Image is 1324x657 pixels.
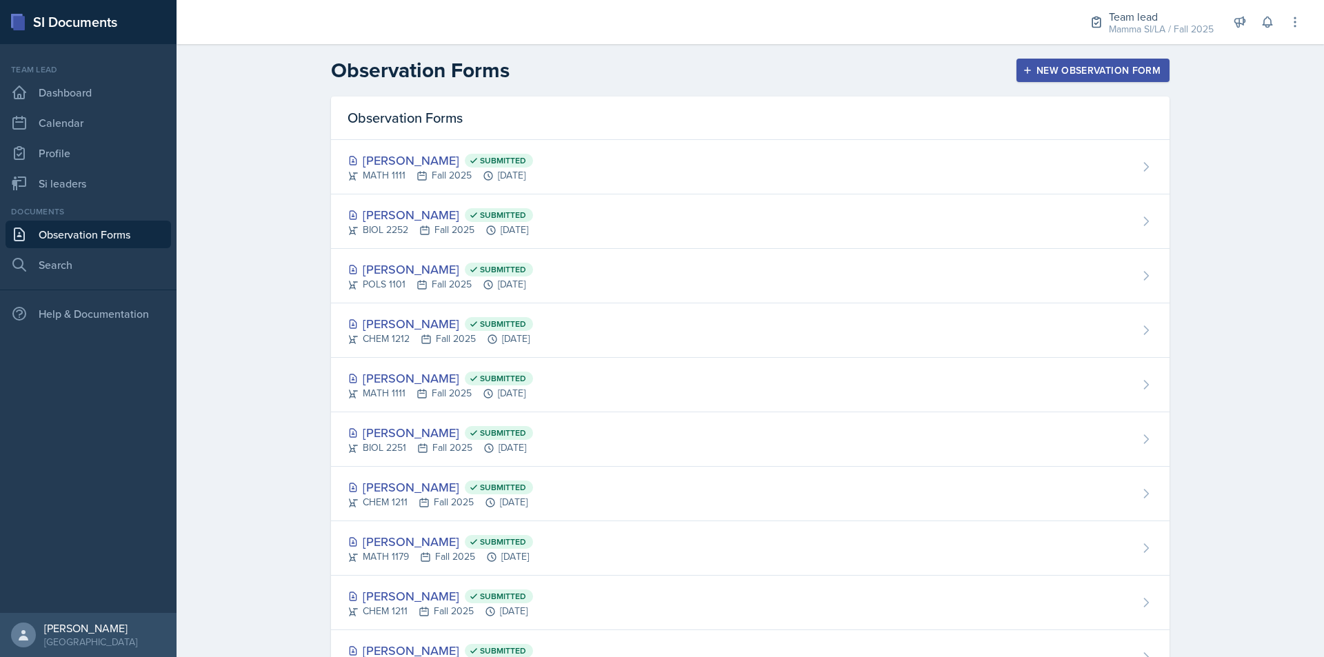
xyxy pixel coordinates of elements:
[348,478,533,496] div: [PERSON_NAME]
[331,303,1170,358] a: [PERSON_NAME] Submitted CHEM 1212Fall 2025[DATE]
[348,332,533,346] div: CHEM 1212 Fall 2025 [DATE]
[348,495,533,509] div: CHEM 1211 Fall 2025 [DATE]
[348,441,533,455] div: BIOL 2251 Fall 2025 [DATE]
[1109,22,1214,37] div: Mamma SI/LA / Fall 2025
[331,194,1170,249] a: [PERSON_NAME] Submitted BIOL 2252Fall 2025[DATE]
[480,264,526,275] span: Submitted
[480,210,526,221] span: Submitted
[480,591,526,602] span: Submitted
[331,58,510,83] h2: Observation Forms
[348,423,533,442] div: [PERSON_NAME]
[348,168,533,183] div: MATH 1111 Fall 2025 [DATE]
[348,277,533,292] div: POLS 1101 Fall 2025 [DATE]
[1016,59,1170,82] button: New Observation Form
[348,386,533,401] div: MATH 1111 Fall 2025 [DATE]
[480,373,526,384] span: Submitted
[348,314,533,333] div: [PERSON_NAME]
[480,482,526,493] span: Submitted
[331,521,1170,576] a: [PERSON_NAME] Submitted MATH 1179Fall 2025[DATE]
[348,369,533,387] div: [PERSON_NAME]
[6,300,171,327] div: Help & Documentation
[348,205,533,224] div: [PERSON_NAME]
[331,576,1170,630] a: [PERSON_NAME] Submitted CHEM 1211Fall 2025[DATE]
[6,79,171,106] a: Dashboard
[331,249,1170,303] a: [PERSON_NAME] Submitted POLS 1101Fall 2025[DATE]
[6,251,171,279] a: Search
[331,140,1170,194] a: [PERSON_NAME] Submitted MATH 1111Fall 2025[DATE]
[348,532,533,551] div: [PERSON_NAME]
[1025,65,1161,76] div: New Observation Form
[331,358,1170,412] a: [PERSON_NAME] Submitted MATH 1111Fall 2025[DATE]
[331,97,1170,140] div: Observation Forms
[480,427,526,438] span: Submitted
[480,155,526,166] span: Submitted
[348,260,533,279] div: [PERSON_NAME]
[480,645,526,656] span: Submitted
[44,635,137,649] div: [GEOGRAPHIC_DATA]
[348,223,533,237] div: BIOL 2252 Fall 2025 [DATE]
[331,467,1170,521] a: [PERSON_NAME] Submitted CHEM 1211Fall 2025[DATE]
[480,536,526,547] span: Submitted
[6,63,171,76] div: Team lead
[348,549,533,564] div: MATH 1179 Fall 2025 [DATE]
[6,170,171,197] a: Si leaders
[331,412,1170,467] a: [PERSON_NAME] Submitted BIOL 2251Fall 2025[DATE]
[6,139,171,167] a: Profile
[6,205,171,218] div: Documents
[480,319,526,330] span: Submitted
[348,604,533,618] div: CHEM 1211 Fall 2025 [DATE]
[6,109,171,137] a: Calendar
[1109,8,1214,25] div: Team lead
[348,587,533,605] div: [PERSON_NAME]
[348,151,533,170] div: [PERSON_NAME]
[6,221,171,248] a: Observation Forms
[44,621,137,635] div: [PERSON_NAME]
